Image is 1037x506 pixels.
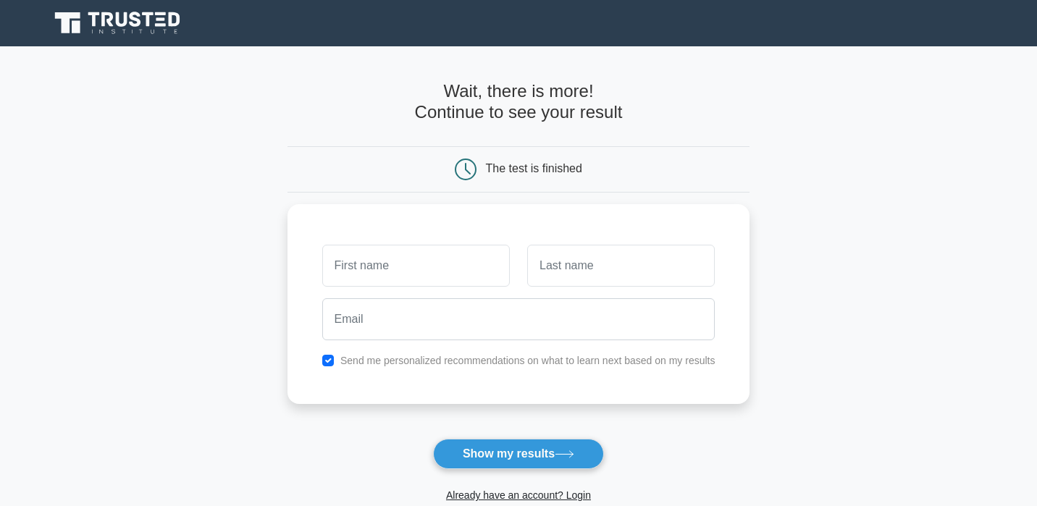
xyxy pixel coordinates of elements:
button: Show my results [433,439,604,469]
div: The test is finished [486,162,582,174]
input: First name [322,245,510,287]
a: Already have an account? Login [446,489,591,501]
label: Send me personalized recommendations on what to learn next based on my results [340,355,715,366]
input: Last name [527,245,715,287]
input: Email [322,298,715,340]
h4: Wait, there is more! Continue to see your result [287,81,750,123]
